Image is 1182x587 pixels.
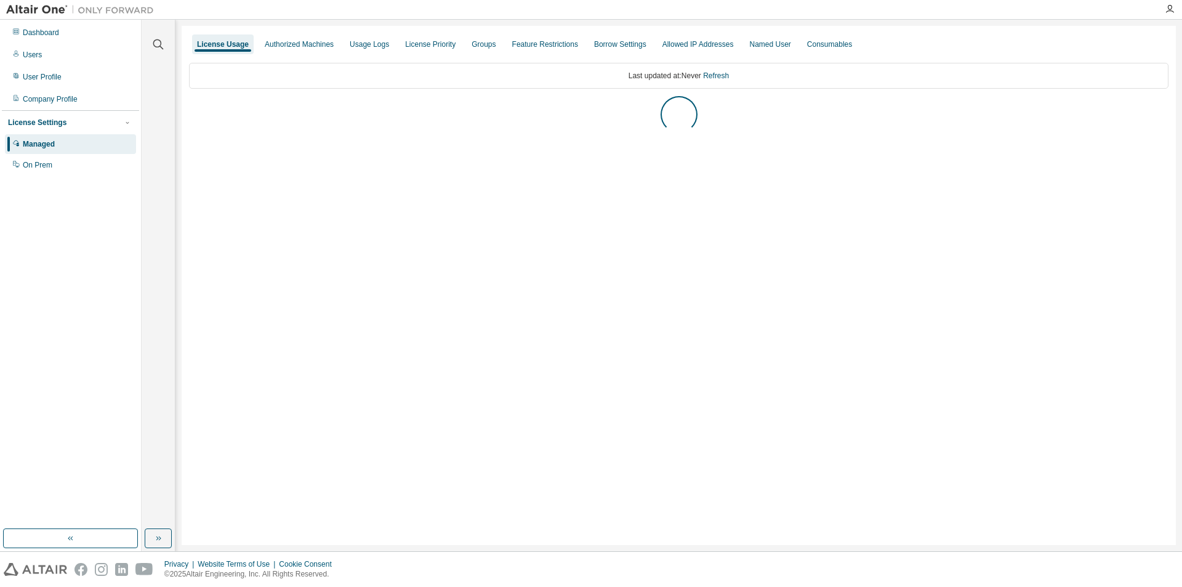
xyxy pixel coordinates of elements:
[6,4,160,16] img: Altair One
[164,559,198,569] div: Privacy
[749,39,790,49] div: Named User
[472,39,496,49] div: Groups
[23,94,78,104] div: Company Profile
[115,563,128,576] img: linkedin.svg
[350,39,389,49] div: Usage Logs
[807,39,852,49] div: Consumables
[405,39,456,49] div: License Priority
[265,39,334,49] div: Authorized Machines
[135,563,153,576] img: youtube.svg
[662,39,734,49] div: Allowed IP Addresses
[189,63,1168,89] div: Last updated at: Never
[23,28,59,38] div: Dashboard
[512,39,578,49] div: Feature Restrictions
[4,563,67,576] img: altair_logo.svg
[23,50,42,60] div: Users
[23,72,62,82] div: User Profile
[23,160,52,170] div: On Prem
[279,559,339,569] div: Cookie Consent
[74,563,87,576] img: facebook.svg
[95,563,108,576] img: instagram.svg
[23,139,55,149] div: Managed
[594,39,646,49] div: Borrow Settings
[197,39,249,49] div: License Usage
[164,569,339,580] p: © 2025 Altair Engineering, Inc. All Rights Reserved.
[198,559,279,569] div: Website Terms of Use
[703,71,729,80] a: Refresh
[8,118,66,128] div: License Settings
